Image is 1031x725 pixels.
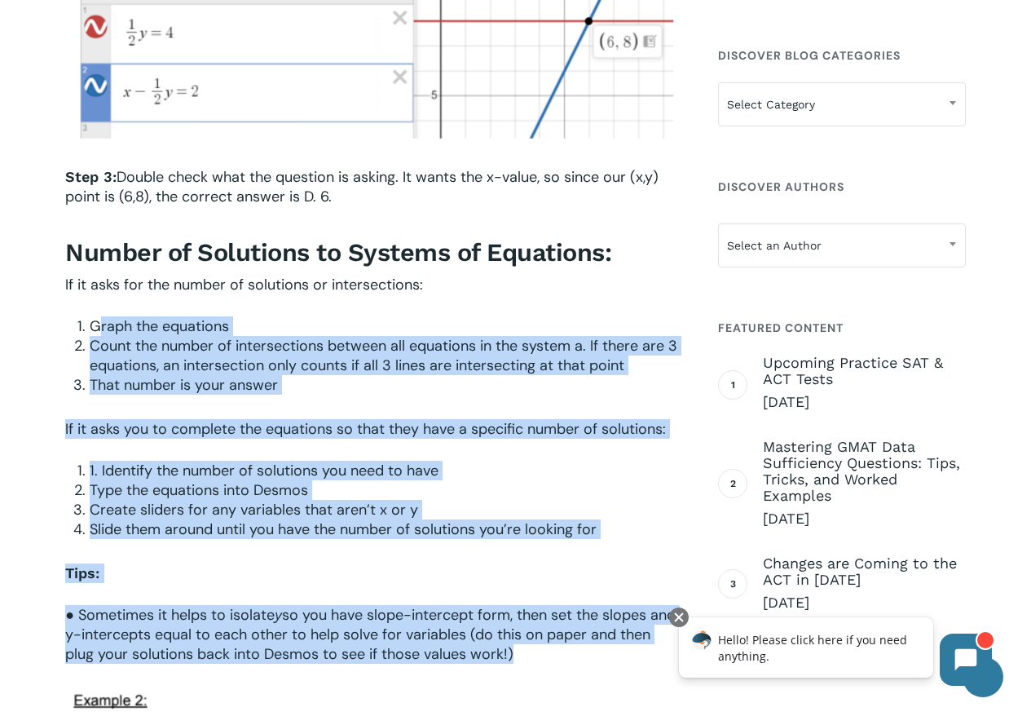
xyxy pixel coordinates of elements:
span: If it asks for the number of solutions or intersections: [65,275,423,294]
span: Double check what the question is asking. It wants the x-value, so since our (x,y) point is (6,8)... [65,167,659,206]
span: Create sliders for any variables that aren’t x or y [90,500,418,519]
a: Changes are Coming to the ACT in [DATE] [DATE] [763,555,966,612]
b: Step 3: [65,168,117,185]
h4: Discover Blog Categories [718,41,966,70]
span: Select Category [719,87,965,122]
iframe: Chatbot [662,604,1008,702]
span: Graph the equations [90,316,229,336]
b: Number of Solutions to Systems of Equations: [65,238,611,267]
span: If it asks you to complete the equations so that they have a specific number of solutions: [65,419,666,439]
span: [DATE] [763,509,966,528]
span: Select an Author [718,223,966,267]
span: Upcoming Practice SAT & ACT Tests [763,355,966,387]
span: That number is your answer [90,375,278,395]
span: Count the number of intersections between all equations in the system a. If there are 3 equations... [90,336,677,375]
span: Select an Author [719,228,965,263]
span: Mastering GMAT Data Sufficiency Questions: Tips, Tricks, and Worked Examples [763,439,966,504]
h4: Discover Authors [718,172,966,201]
span: so you have slope-intercept form, then set the slopes and y-intercepts equal to each other to hel... [65,605,676,664]
span: Slide them around until you have the number of solutions you’re looking for [90,519,597,539]
span: Select Category [718,82,966,126]
a: Upcoming Practice SAT & ACT Tests [DATE] [763,355,966,412]
span: y [275,606,282,623]
h4: Featured Content [718,313,966,343]
b: Tips: [65,564,99,581]
span: 1. Identify the number of solutions you need to have [90,461,438,480]
span: [DATE] [763,593,966,612]
a: Mastering GMAT Data Sufficiency Questions: Tips, Tricks, and Worked Examples [DATE] [763,439,966,528]
span: ● Sometimes it helps to isolate [65,605,275,625]
span: Type the equations into Desmos [90,480,308,500]
span: [DATE] [763,392,966,412]
span: Changes are Coming to the ACT in [DATE] [763,555,966,588]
